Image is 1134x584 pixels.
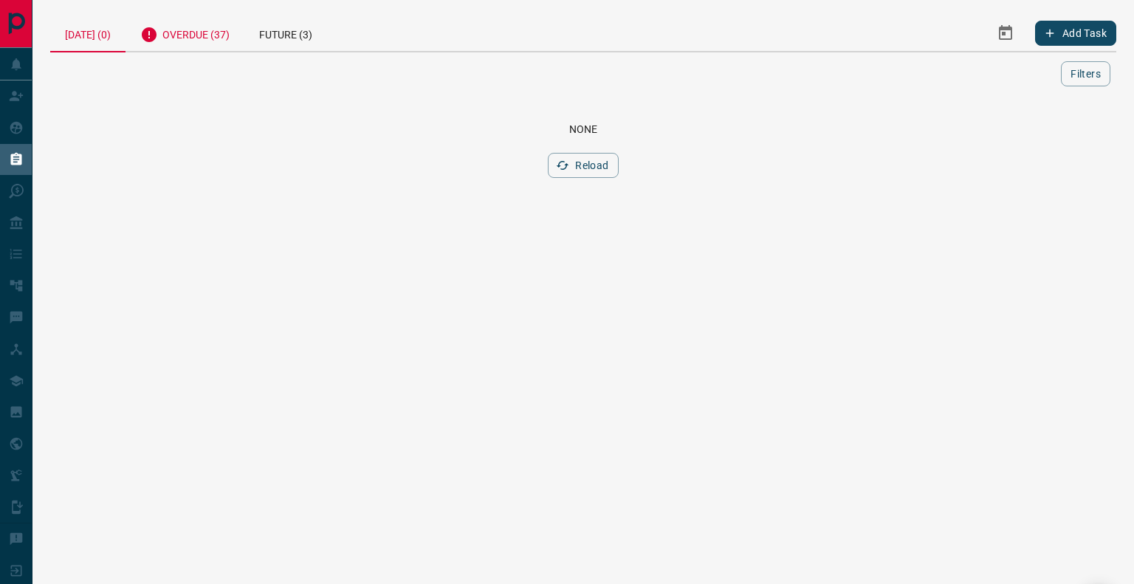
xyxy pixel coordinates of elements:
[1061,61,1110,86] button: Filters
[244,15,327,51] div: Future (3)
[50,15,126,52] div: [DATE] (0)
[68,123,1099,135] div: None
[548,153,618,178] button: Reload
[988,16,1023,51] button: Select Date Range
[126,15,244,51] div: Overdue (37)
[1035,21,1116,46] button: Add Task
